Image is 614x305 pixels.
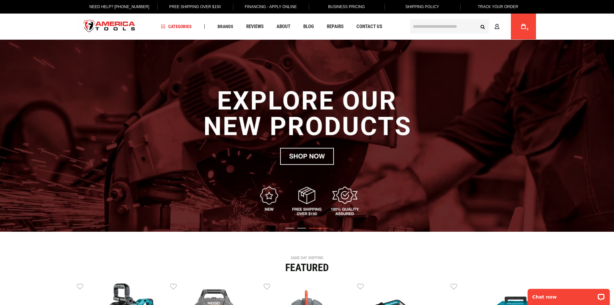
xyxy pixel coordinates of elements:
a: Categories [158,22,195,31]
a: Reviews [243,22,267,31]
a: store logo [78,15,141,39]
span: Reviews [246,24,264,29]
span: 0 [527,27,529,31]
a: Repairs [324,22,346,31]
div: Featured [77,262,538,273]
span: Blog [303,24,314,29]
span: Contact Us [356,24,382,29]
a: 0 [517,14,530,39]
a: Brands [215,22,236,31]
img: America Tools [78,15,141,39]
a: Contact Us [354,22,385,31]
button: Search [477,20,489,33]
a: Blog [300,22,317,31]
span: About [277,24,290,29]
span: Categories [161,24,192,29]
span: Brands [218,24,233,29]
div: SAME DAY SHIPPING [77,256,538,260]
span: Repairs [327,24,344,29]
iframe: LiveChat chat widget [523,285,614,305]
a: About [274,22,293,31]
span: Shipping Policy [405,5,439,9]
